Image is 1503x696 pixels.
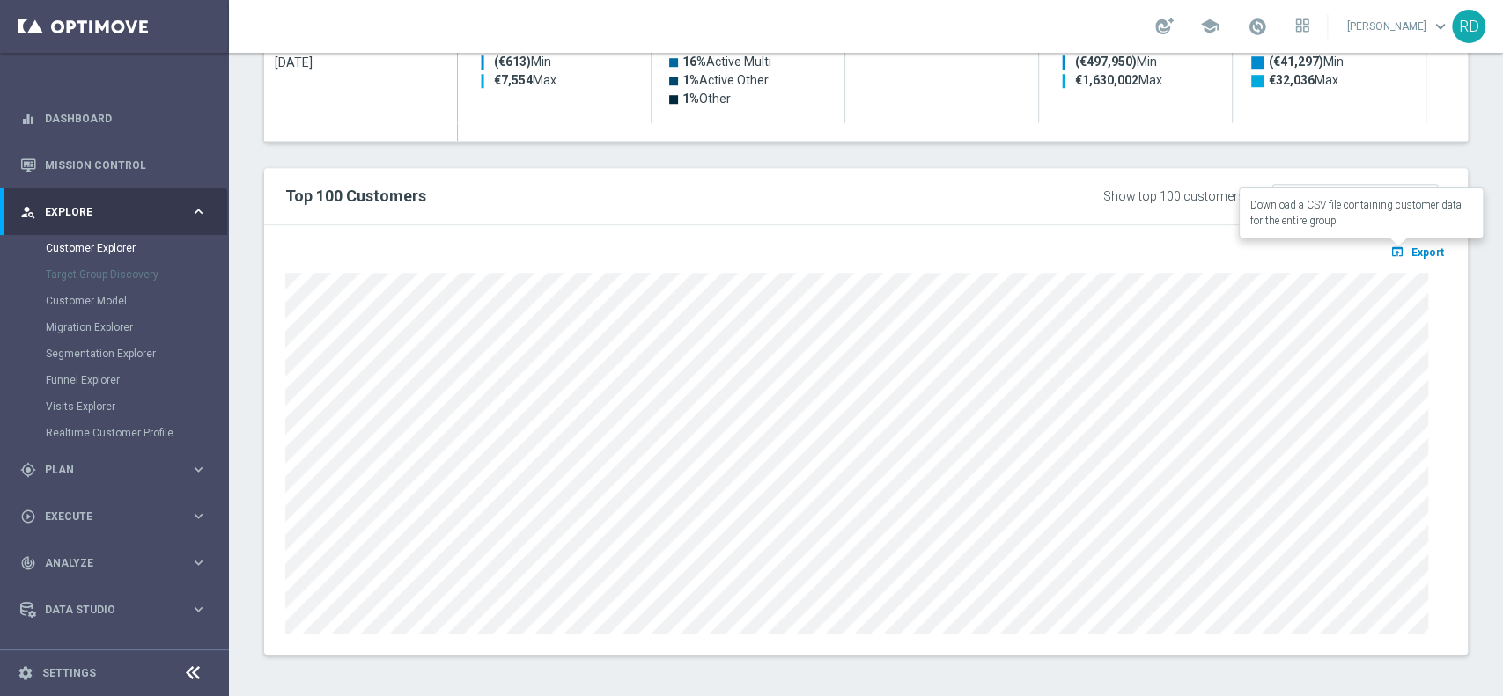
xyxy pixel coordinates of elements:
tspan: (€613) [494,55,531,70]
div: Explore [20,204,190,220]
div: Customer Explorer [46,235,227,261]
tspan: (€497,950) [1075,55,1137,70]
text: Min [1075,55,1157,70]
i: keyboard_arrow_right [190,601,207,618]
text: Max [1269,73,1338,87]
tspan: 1% [682,92,699,106]
span: Export [1411,246,1444,259]
div: Customer Model [46,288,227,314]
div: Mission Control [20,142,207,188]
span: Data Studio [45,604,190,615]
button: Mission Control [19,158,208,172]
button: open_in_browser Export [1388,240,1447,263]
button: track_changes Analyze keyboard_arrow_right [19,556,208,570]
i: gps_fixed [20,462,36,478]
a: Dashboard [45,95,207,142]
i: equalizer [20,111,36,127]
a: Migration Explorer [46,320,183,334]
i: settings [18,665,33,681]
tspan: €32,036 [1269,73,1315,87]
i: keyboard_arrow_right [190,554,207,571]
span: keyboard_arrow_down [1431,17,1450,36]
i: track_changes [20,555,36,571]
text: Active Multi [682,55,771,69]
text: Min [1269,55,1344,70]
div: Segmentation Explorer [46,341,227,367]
a: Settings [42,668,96,678]
span: Execute [45,511,190,522]
i: keyboard_arrow_right [190,461,207,478]
div: Visits Explorer [46,393,227,420]
a: [PERSON_NAME]keyboard_arrow_down [1345,13,1452,40]
span: 2025-10-01 [275,55,447,70]
div: Data Studio [20,602,190,618]
i: keyboard_arrow_right [190,508,207,524]
i: lightbulb [20,648,36,664]
span: school [1200,17,1219,36]
text: Max [494,73,556,87]
div: Funnel Explorer [46,367,227,393]
div: Optibot [20,633,207,679]
div: Plan [20,462,190,478]
text: Active Other [682,73,769,87]
text: Other [682,92,731,106]
div: Dashboard [20,95,207,142]
a: Customer Explorer [46,241,183,255]
i: keyboard_arrow_right [190,203,207,220]
tspan: €1,630,002 [1075,73,1138,87]
div: Show top 100 customers by [1103,189,1261,204]
i: person_search [20,204,36,220]
a: Customer Model [46,294,183,308]
tspan: 1% [682,73,699,87]
text: Max [1075,73,1162,87]
div: Execute [20,509,190,524]
h2: Top 100 Customers [285,186,952,207]
span: Explore [45,207,190,217]
span: Analyze [45,558,190,568]
a: Segmentation Explorer [46,347,183,361]
div: Analyze [20,555,190,571]
a: Optibot [45,633,184,679]
div: Target Group Discovery [46,261,227,288]
tspan: €7,554 [494,73,534,87]
tspan: 16% [682,55,706,69]
div: RD [1452,10,1485,43]
i: open_in_browser [1390,245,1409,259]
tspan: (€41,297) [1269,55,1323,70]
button: person_search Explore keyboard_arrow_right [19,205,208,219]
div: Migration Explorer [46,314,227,341]
a: Mission Control [45,142,207,188]
button: equalizer Dashboard [19,112,208,126]
a: Visits Explorer [46,399,183,414]
a: Funnel Explorer [46,373,183,387]
div: Realtime Customer Profile [46,420,227,446]
i: play_circle_outline [20,509,36,524]
button: play_circle_outline Execute keyboard_arrow_right [19,509,208,524]
a: Realtime Customer Profile [46,426,183,440]
button: Data Studio keyboard_arrow_right [19,603,208,617]
text: Min [494,55,551,70]
span: Plan [45,465,190,475]
button: gps_fixed Plan keyboard_arrow_right [19,463,208,477]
